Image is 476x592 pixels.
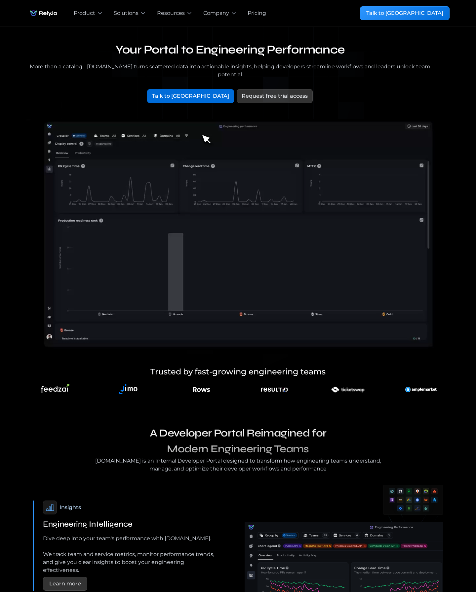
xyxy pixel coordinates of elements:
h2: Engineering Intelligence [43,520,133,529]
div: Resources [157,9,185,17]
div: Company [203,9,229,17]
a: Pricing [248,9,266,17]
img: An illustration of an explorer using binoculars [405,380,436,399]
a: Talk to [GEOGRAPHIC_DATA] [360,6,450,20]
a: Request free trial access [237,89,313,103]
div: Product [74,9,95,17]
h5: Trusted by fast-growing engineering teams [93,366,383,378]
div: Talk to [GEOGRAPHIC_DATA] [152,92,229,100]
img: Rely.io logo [26,7,60,20]
a: Talk to [GEOGRAPHIC_DATA] [147,89,234,103]
div: More than a catalog - [DOMAIN_NAME] turns scattered data into actionable insights, helping develo... [26,63,434,79]
div: Learn more [49,580,81,588]
h3: A Developer Portal Reimagined for Modern Engineering Teams [93,425,383,457]
img: An illustration of an explorer using binoculars [116,380,141,399]
div: Talk to [GEOGRAPHIC_DATA] [366,9,443,17]
img: An illustration of an explorer using binoculars [41,384,69,395]
div: Request free trial access [242,92,308,100]
img: An illustration of an explorer using binoculars [323,380,373,399]
img: An illustration of an explorer using binoculars [260,380,289,399]
p: Dive deep into your team's performance with [DOMAIN_NAME]. We track team and service metrics, mon... [43,535,216,574]
img: An illustration of an explorer using binoculars [192,380,211,399]
a: home [26,7,60,20]
div: [DOMAIN_NAME] is an Internal Developer Portal designed to transform how engineering teams underst... [93,457,383,473]
div: Solutions [114,9,139,17]
div: Insights [59,504,81,511]
h1: Your Portal to Engineering Performance [26,43,434,57]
